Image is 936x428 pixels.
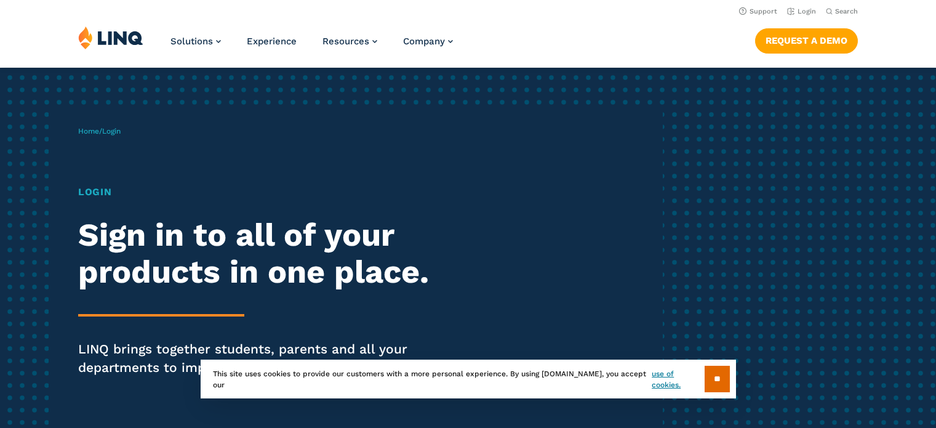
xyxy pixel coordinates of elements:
a: Request a Demo [755,28,858,53]
span: Resources [322,36,369,47]
span: Company [403,36,445,47]
h1: Login [78,185,439,200]
a: Support [739,7,777,15]
img: LINQ | K‑12 Software [78,26,143,49]
h2: Sign in to all of your products in one place. [78,217,439,291]
a: Home [78,127,99,135]
div: This site uses cookies to provide our customers with a more personal experience. By using [DOMAIN... [201,360,736,398]
a: Solutions [170,36,221,47]
nav: Button Navigation [755,26,858,53]
a: Company [403,36,453,47]
a: Login [787,7,816,15]
span: Login [102,127,121,135]
a: use of cookies. [652,368,704,390]
nav: Primary Navigation [170,26,453,67]
button: Open Search Bar [826,7,858,16]
span: Solutions [170,36,213,47]
a: Resources [322,36,377,47]
a: Experience [247,36,297,47]
span: / [78,127,121,135]
p: LINQ brings together students, parents and all your departments to improve efficiency and transpa... [78,340,439,377]
span: Search [835,7,858,15]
